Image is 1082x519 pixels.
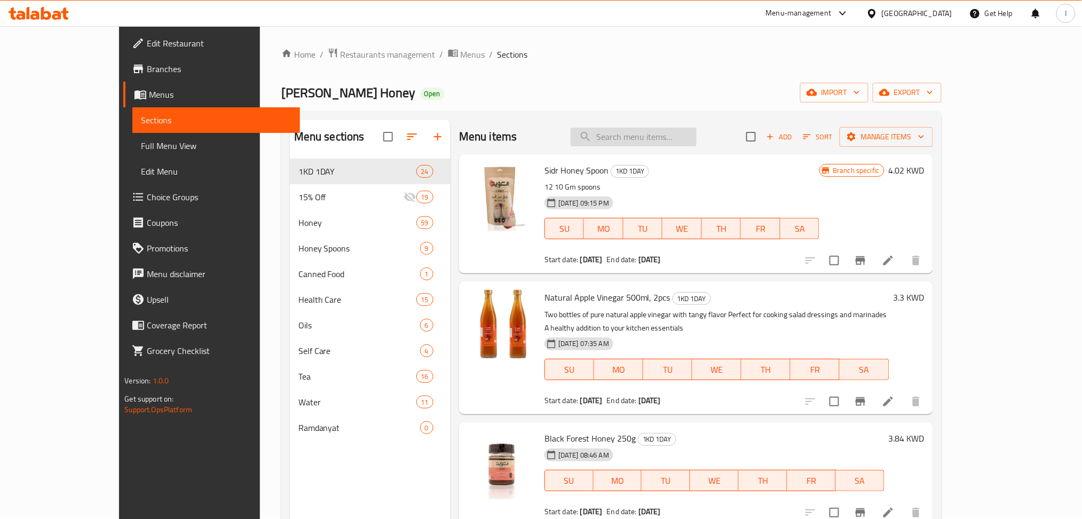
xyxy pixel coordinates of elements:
span: 11 [417,397,433,407]
div: Ramdanyat0 [290,415,451,441]
a: Menus [448,48,485,61]
a: Coupons [123,210,300,235]
span: Sort sections [399,124,425,150]
span: Start date: [544,394,579,407]
div: Honey59 [290,210,451,235]
span: SU [549,362,590,378]
span: 1KD 1DAY [638,433,676,445]
span: Oils [298,319,420,332]
button: import [800,83,868,103]
span: Manage items [848,130,925,144]
span: 16 [417,372,433,382]
span: TU [628,221,659,237]
h6: 3.84 KWD [889,431,925,446]
span: Menus [149,88,291,101]
button: Sort [801,129,835,145]
span: End date: [607,253,637,266]
span: Menus [461,48,485,61]
span: 59 [417,218,433,228]
span: Open [420,89,445,98]
span: 15% Off [298,191,404,203]
a: Sections [132,107,300,133]
span: Tea [298,370,416,383]
span: I [1065,7,1067,19]
b: [DATE] [638,253,661,266]
span: WE [694,473,735,489]
button: WE [692,359,741,380]
button: FR [791,359,840,380]
span: Honey Spoons [298,242,420,255]
a: Choice Groups [123,184,300,210]
span: MO [598,473,638,489]
div: Canned Food1 [290,261,451,287]
b: [DATE] [580,505,603,518]
span: Version: [124,374,151,388]
img: Natural Apple Vinegar 500ml, 2pcs [468,290,536,358]
span: [DATE] 08:46 AM [554,450,613,460]
div: 1KD 1DAY [673,292,711,305]
span: 1 [421,269,433,279]
span: TU [646,473,686,489]
button: delete [903,248,929,273]
li: / [440,48,444,61]
span: 4 [421,346,433,356]
a: Restaurants management [328,48,436,61]
span: TH [743,473,783,489]
a: Edit menu item [882,395,895,408]
span: Select to update [823,390,846,413]
a: Coverage Report [123,312,300,338]
div: items [416,165,433,178]
div: 1KD 1DAY [638,433,676,446]
button: TH [739,470,787,491]
span: Upsell [147,293,291,306]
button: TU [623,218,663,239]
span: export [881,86,933,99]
div: Open [420,88,445,100]
div: 15% Off19 [290,184,451,210]
div: Canned Food [298,268,420,280]
a: Edit Restaurant [123,30,300,56]
span: MO [598,362,639,378]
span: [DATE] 09:15 PM [554,198,613,208]
span: WE [667,221,698,237]
button: MO [594,359,643,380]
span: Choice Groups [147,191,291,203]
div: 1KD 1DAY24 [290,159,451,184]
span: 0 [421,423,433,433]
span: [PERSON_NAME] Honey [281,81,416,105]
span: Start date: [544,253,579,266]
button: delete [903,389,929,414]
span: 1.0.0 [153,374,169,388]
button: MO [594,470,642,491]
span: FR [795,362,835,378]
span: Sections [497,48,528,61]
img: Sidr Honey Spoon [468,163,536,231]
span: Sidr Honey Spoon [544,162,609,178]
button: SU [544,470,594,491]
span: Start date: [544,505,579,518]
span: TH [706,221,737,237]
span: Coupons [147,216,291,229]
span: Coverage Report [147,319,291,332]
button: FR [741,218,780,239]
div: Self Care [298,344,420,357]
span: 1KD 1DAY [611,165,649,177]
button: Add [762,129,796,145]
span: SU [549,221,580,237]
button: SA [836,470,884,491]
span: 24 [417,167,433,177]
span: Get support on: [124,392,173,406]
span: Select all sections [377,125,399,148]
span: TH [746,362,786,378]
img: Black Forest Honey 250g [468,431,536,499]
span: End date: [607,505,637,518]
button: WE [690,470,739,491]
nav: breadcrumb [281,48,942,61]
a: Upsell [123,287,300,312]
b: [DATE] [580,253,603,266]
a: Support.OpsPlatform [124,403,192,416]
a: Branches [123,56,300,82]
span: 15 [417,295,433,305]
span: FR [792,473,832,489]
div: items [416,396,433,408]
